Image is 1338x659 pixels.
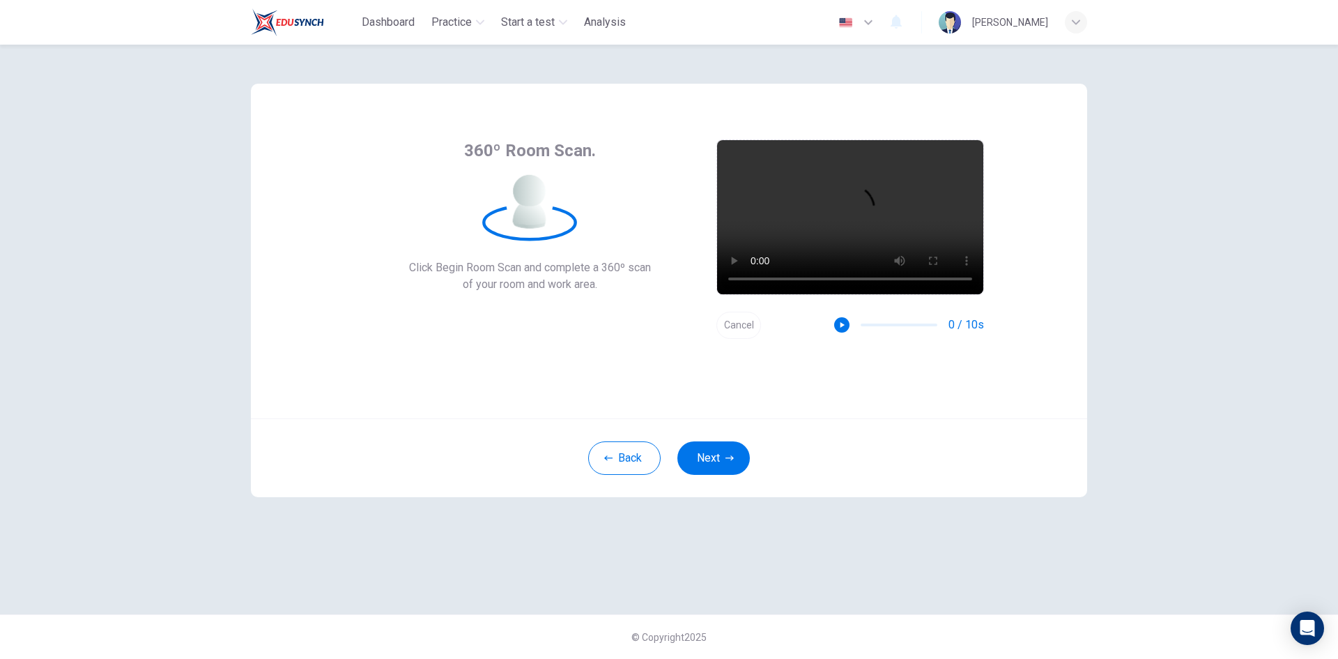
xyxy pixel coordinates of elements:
span: Analysis [584,14,626,31]
a: Train Test logo [251,8,356,36]
button: Start a test [495,10,573,35]
button: Cancel [716,312,761,339]
img: en [837,17,854,28]
span: 0 / 10s [948,317,984,333]
button: Dashboard [356,10,420,35]
div: Open Intercom Messenger [1291,612,1324,645]
button: Back [588,441,661,475]
span: of your room and work area. [409,276,651,293]
span: 360º Room Scan. [464,139,596,162]
img: Profile picture [939,11,961,33]
button: Practice [426,10,490,35]
img: Train Test logo [251,8,324,36]
span: © Copyright 2025 [631,632,707,643]
button: Analysis [578,10,631,35]
span: Dashboard [362,14,415,31]
div: [PERSON_NAME] [972,14,1048,31]
button: Next [677,441,750,475]
span: Practice [431,14,472,31]
span: Click Begin Room Scan and complete a 360º scan [409,259,651,276]
span: Start a test [501,14,555,31]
